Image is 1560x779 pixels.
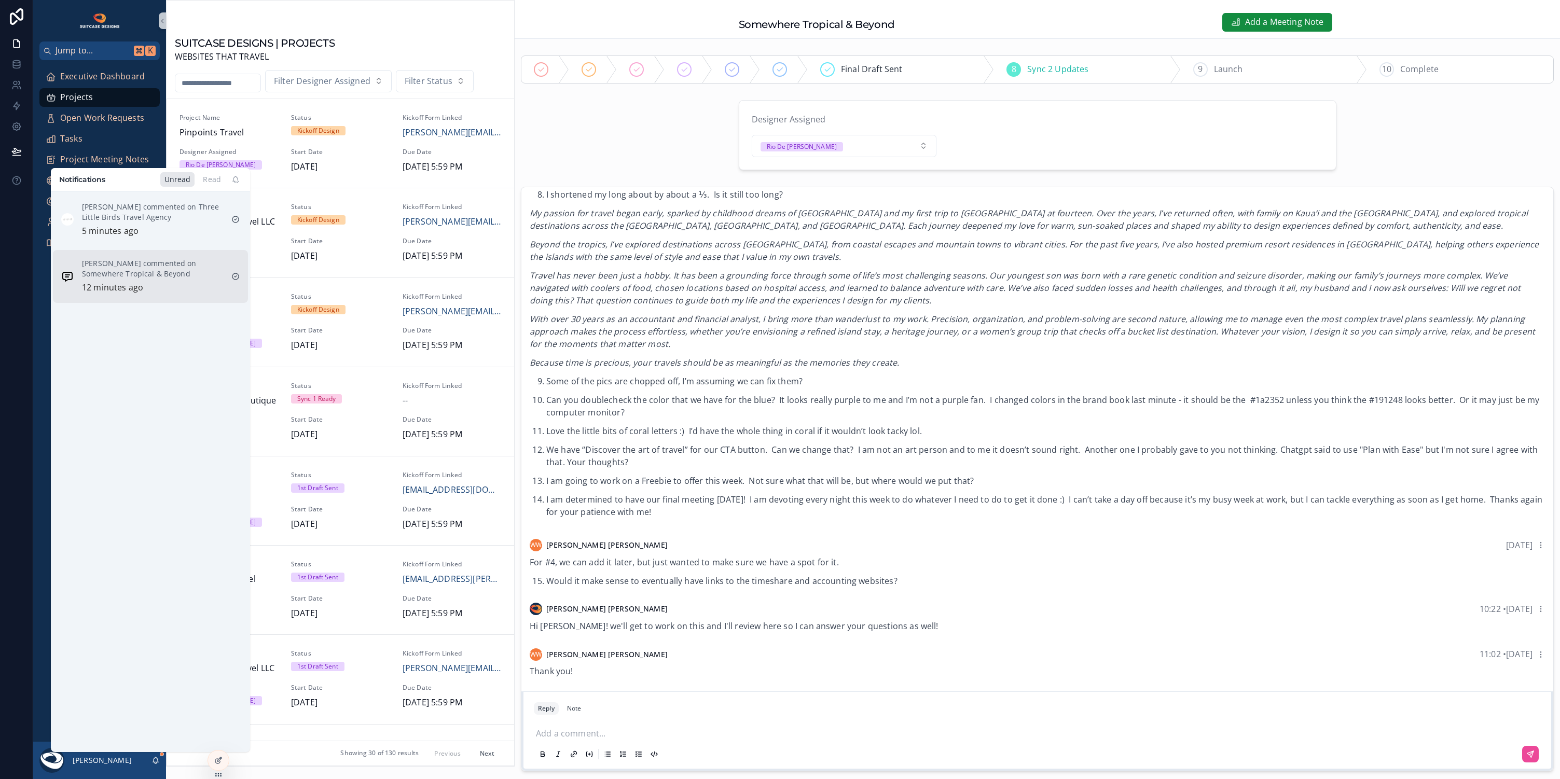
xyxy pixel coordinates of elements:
a: [PERSON_NAME][EMAIL_ADDRESS][DOMAIN_NAME] [403,305,502,318]
p: I am going to work on a Freebie to offer this week. Not sure what that will be, but where would w... [546,475,1545,487]
span: Filter Designer Assigned [274,75,370,88]
span: Start Date [291,684,390,692]
p: We have “Discover the art of travel” for our CTA button. Can we change that? I am not an art pers... [546,443,1545,468]
p: [PERSON_NAME] [73,755,132,766]
span: Due Date [403,415,502,424]
span: Status [291,649,390,658]
div: Rio De [PERSON_NAME] [186,160,256,170]
p: Can you doublecheck the color that we have for the blue? It looks really purple to me and I’m not... [546,394,1545,419]
span: [DATE] [1506,539,1533,551]
span: WEBSITES THAT TRAVEL [175,50,335,64]
span: [EMAIL_ADDRESS][DOMAIN_NAME] [403,483,502,497]
em: Because time is precious, your travels should be as meaningful as the memories they create. [530,357,900,368]
span: Due Date [403,326,502,335]
a: Project NameLive Like Yolo Travel LLCStatus1st Draft SentKickoff Form Linked[PERSON_NAME][EMAIL_A... [167,634,514,724]
img: Notification icon [61,213,74,226]
span: Kickoff Form Linked [403,560,502,568]
button: Reply [534,702,559,715]
span: 10 [1382,63,1391,76]
span: Due Date [403,148,502,156]
div: 1st Draft Sent [297,573,338,582]
a: [PERSON_NAME][EMAIL_ADDRESS][DOMAIN_NAME] [403,662,502,675]
em: Travel has never been just a hobby. It has been a grounding force through some of life’s most cha... [530,270,1521,306]
a: Project NameThrive Global Travel LLCStatusKickoff DesignKickoff Form Linked[PERSON_NAME][EMAIL_AD... [167,188,514,277]
span: WW [530,541,542,549]
span: [PERSON_NAME] [PERSON_NAME] [546,604,668,614]
span: Due Date [403,505,502,513]
a: Project NameTopos TravelsStatus1st Draft SentKickoff Form Linked[EMAIL_ADDRESS][DOMAIN_NAME]Desig... [167,456,514,545]
span: Status [291,471,390,479]
span: Start Date [291,415,390,424]
div: Rio De [PERSON_NAME] [767,142,837,151]
div: Kickoff Design [297,215,339,225]
span: Kickoff Form Linked [403,739,502,747]
span: -- [403,394,408,408]
a: Update User [39,171,160,190]
button: Next [473,745,502,761]
span: Status [291,203,390,211]
button: Select Button [265,70,392,93]
span: Start Date [291,326,390,335]
span: Designer Assigned [180,148,279,156]
button: Jump to...K [39,41,160,60]
span: Showing 30 of 130 results [340,749,419,758]
p: [PERSON_NAME] commented on Somewhere Tropical & Beyond [82,258,223,279]
a: [EMAIL_ADDRESS][PERSON_NAME][DOMAIN_NAME] [403,573,502,586]
p: I shortened my long about by about a ⅓. Is it still too long? [546,188,1545,201]
div: Unread [160,172,195,187]
h1: SUITCASE DESIGNS | PROJECTS [175,36,335,50]
div: Sync 1 Ready [297,394,336,404]
span: Jump to... [56,44,130,58]
div: Kickoff Design [297,126,339,135]
h1: Somewhere Tropical & Beyond [739,17,895,32]
div: Note [567,704,581,713]
span: Status [291,293,390,301]
a: Open Work Requests [39,109,160,128]
span: Thank you! [530,665,573,677]
span: 8 [1012,63,1016,76]
span: Status [291,560,390,568]
span: 9 [1198,63,1203,76]
span: [DATE] 5:59 PM [403,339,502,352]
span: [DATE] 5:59 PM [403,607,502,620]
span: Status [291,382,390,390]
span: Start Date [291,237,390,245]
span: Project Name [180,114,279,122]
p: 12 minutes ago [82,281,143,295]
p: Love the little bits of coral letters :) I’d have the whole thing in coral if it wouldn’t look ta... [546,425,1545,437]
a: Projects [39,88,160,107]
a: [PERSON_NAME][EMAIL_ADDRESS][DOMAIN_NAME] [403,126,502,140]
span: [PERSON_NAME] [PERSON_NAME] [546,540,668,550]
button: Note [563,702,585,715]
a: Project NamePinpoints TravelStatusKickoff DesignKickoff Form Linked[PERSON_NAME][EMAIL_ADDRESS][D... [167,99,514,188]
span: Projects [60,91,93,104]
a: Executive Dashboard [39,67,160,86]
div: 1st Draft Sent [297,662,338,671]
span: [DATE] 5:59 PM [403,428,502,441]
span: WW [530,650,542,659]
div: Read [199,172,225,187]
span: [DATE] [291,160,390,174]
span: [PERSON_NAME] [PERSON_NAME] [546,649,668,660]
p: For #4, we can add it later, but just wanted to make sure we have a spot for it. [530,556,1545,568]
span: [DATE] 5:59 PM [403,518,502,531]
span: Open Work Requests [60,112,144,125]
span: [DATE] [291,696,390,710]
span: 10:22 • [DATE] [1480,603,1533,615]
span: [DATE] [291,607,390,620]
span: Due Date [403,237,502,245]
span: Filter Status [405,75,452,88]
span: Kickoff Form Linked [403,471,502,479]
em: With over 30 years as an accountant and financial analyst, I bring more than wanderlust to my wor... [530,313,1535,350]
span: [DATE] 5:59 PM [403,696,502,710]
div: , Hi [PERSON_NAME], [530,19,1545,518]
a: Project NameBB Voyages, LLCStatusKickoff DesignKickoff Form Linked[PERSON_NAME][EMAIL_ADDRESS][DO... [167,277,514,367]
span: Designer Assigned [752,114,826,125]
span: Hi [PERSON_NAME]! we'll get to work on this and I'll review here so I can answer your questions a... [530,620,938,632]
span: Status [291,739,390,747]
span: Due Date [403,684,502,692]
span: Final Draft Sent [841,63,903,76]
